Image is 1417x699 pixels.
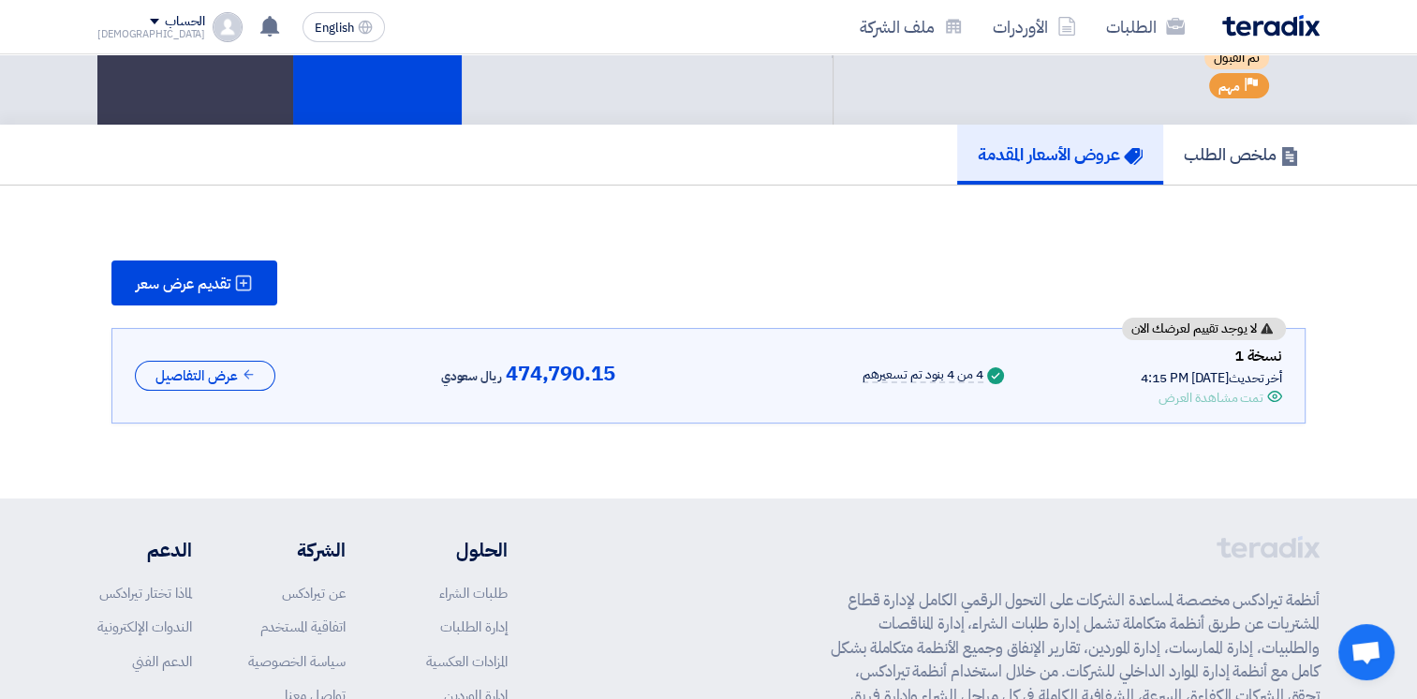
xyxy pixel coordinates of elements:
[136,276,230,291] span: تقديم عرض سعر
[99,583,192,603] a: لماذا تختار تيرادكس
[1141,344,1282,368] div: نسخة 1
[439,583,508,603] a: طلبات الشراء
[978,143,1143,165] h5: عروض الأسعار المقدمة
[213,12,243,42] img: profile_test.png
[1338,624,1395,680] a: Open chat
[426,651,508,672] a: المزادات العكسية
[132,651,192,672] a: الدعم الفني
[303,12,385,42] button: English
[97,617,192,637] a: الندوات الإلكترونية
[1141,368,1282,388] div: أخر تحديث [DATE] 4:15 PM
[402,536,508,564] li: الحلول
[978,5,1091,49] a: الأوردرات
[440,617,508,637] a: إدارة الطلبات
[1204,47,1269,69] span: تم القبول
[111,260,277,305] button: تقديم عرض سعر
[1184,143,1299,165] h5: ملخص الطلب
[165,14,205,30] div: الحساب
[1159,388,1263,408] div: تمت مشاهدة العرض
[506,363,615,385] span: 474,790.15
[957,125,1163,185] a: عروض الأسعار المقدمة
[248,536,346,564] li: الشركة
[1222,15,1320,37] img: Teradix logo
[315,22,354,35] span: English
[248,651,346,672] a: سياسة الخصوصية
[863,368,983,383] div: 4 من 4 بنود تم تسعيرهم
[97,536,192,564] li: الدعم
[260,617,346,637] a: اتفاقية المستخدم
[282,583,346,603] a: عن تيرادكس
[1131,322,1257,335] span: لا يوجد تقييم لعرضك الان
[1163,125,1320,185] a: ملخص الطلب
[845,5,978,49] a: ملف الشركة
[97,29,205,39] div: [DEMOGRAPHIC_DATA]
[1091,5,1200,49] a: الطلبات
[135,361,275,392] button: عرض التفاصيل
[1218,78,1240,96] span: مهم
[441,365,502,388] span: ريال سعودي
